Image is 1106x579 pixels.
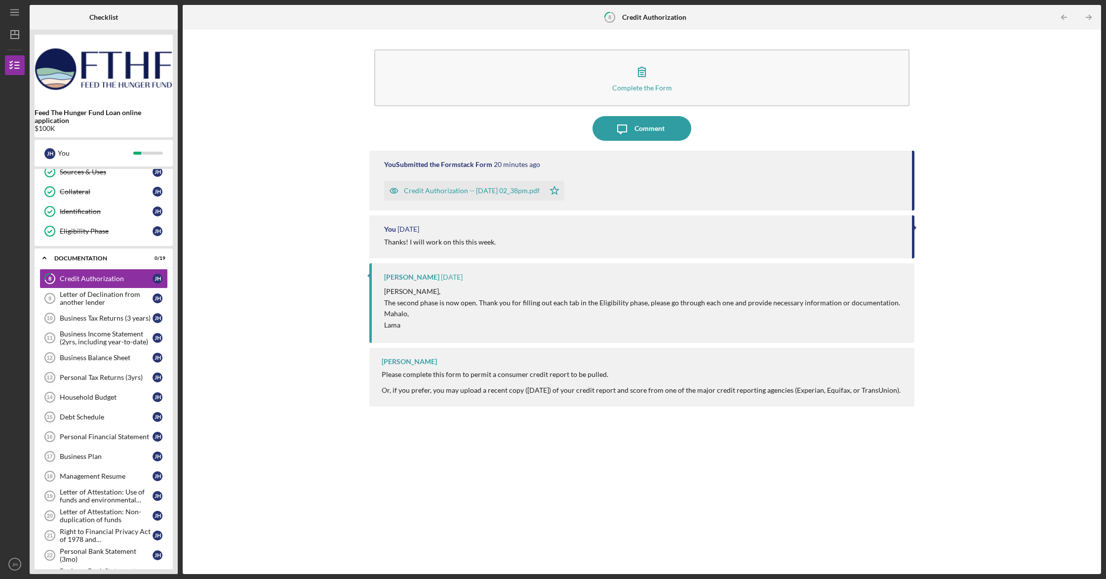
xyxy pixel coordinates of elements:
[60,188,153,196] div: Collateral
[153,432,162,442] div: J H
[39,486,168,506] a: 19Letter of Attestation: Use of funds and environmental complianceJH
[384,273,439,281] div: [PERSON_NAME]
[39,348,168,368] a: 12Business Balance SheetJH
[153,293,162,303] div: J H
[39,407,168,427] a: 15Debt ScheduleJH
[35,40,173,99] img: Product logo
[39,308,168,328] a: 10Business Tax Returns (3 years)JH
[60,528,153,543] div: Right to Financial Privacy Act of 1978 and Acknowledgement
[46,473,52,479] tspan: 18
[60,547,153,563] div: Personal Bank Statement (3mo)
[47,513,53,519] tspan: 20
[44,148,55,159] div: J H
[39,526,168,545] a: 21Right to Financial Privacy Act of 1978 and AcknowledgementJH
[60,413,153,421] div: Debt Schedule
[153,412,162,422] div: J H
[60,227,153,235] div: Eligibility Phase
[153,452,162,461] div: J H
[48,295,51,301] tspan: 9
[60,508,153,524] div: Letter of Attestation: Non-duplication of funds
[46,493,52,499] tspan: 19
[60,330,153,346] div: Business Income Statement (2yrs, including year-to-date)
[39,447,168,466] a: 17Business PlanJH
[153,392,162,402] div: J H
[153,167,162,177] div: J H
[397,225,419,233] time: 2025-09-09 22:25
[494,161,540,168] time: 2025-09-15 18:38
[58,145,133,162] div: You
[47,552,53,558] tspan: 22
[60,290,153,306] div: Letter of Declination from another lender
[382,358,437,366] div: [PERSON_NAME]
[153,187,162,197] div: J H
[39,506,168,526] a: 20Letter of Attestation: Non-duplication of fundsJH
[47,533,53,538] tspan: 21
[153,372,162,382] div: J H
[46,374,52,380] tspan: 13
[384,161,492,168] div: You Submitted the Formstack Form
[46,335,52,341] tspan: 11
[39,368,168,387] a: 13Personal Tax Returns (3yrs)JH
[153,333,162,343] div: J H
[608,14,611,20] tspan: 8
[39,269,168,289] a: 8Credit AuthorizationJH
[35,124,173,132] div: $100K
[60,453,153,460] div: Business Plan
[153,207,162,216] div: J H
[39,387,168,407] a: 14Household BudgetJH
[592,116,691,141] button: Comment
[35,109,173,124] b: Feed The Hunger Fund Loan online application
[384,238,496,246] div: Thanks! I will work on this this week.
[60,207,153,215] div: Identification
[60,314,153,322] div: Business Tax Returns (3 years)
[384,225,396,233] div: You
[384,286,900,297] p: [PERSON_NAME],
[153,353,162,363] div: J H
[12,562,18,567] text: JH
[153,511,162,521] div: J H
[153,274,162,284] div: J H
[622,13,686,21] b: Credit Authorization
[60,275,153,283] div: Credit Authorization
[39,202,168,221] a: IdentificationJH
[46,434,52,440] tspan: 16
[404,187,540,195] div: Credit Authorization -- [DATE] 02_38pm.pdf
[634,116,665,141] div: Comment
[46,315,52,321] tspan: 10
[60,168,153,176] div: Sources & Uses
[612,84,672,91] div: Complete the Form
[153,471,162,481] div: J H
[153,531,162,540] div: J H
[60,373,153,381] div: Personal Tax Returns (3yrs)
[39,328,168,348] a: 11Business Income Statement (2yrs, including year-to-date)JH
[54,255,141,261] div: Documentation
[60,393,153,401] div: Household Budget
[374,49,909,106] button: Complete the Form
[153,313,162,323] div: J H
[153,491,162,501] div: J H
[382,371,901,378] div: Please complete this form to permit a consumer credit report to be pulled.
[48,276,51,282] tspan: 8
[39,289,168,308] a: 9Letter of Declination from another lenderJH
[441,273,463,281] time: 2025-09-09 21:28
[153,550,162,560] div: J H
[46,414,52,420] tspan: 15
[39,182,168,202] a: CollateralJH
[39,545,168,565] a: 22Personal Bank Statement (3mo)JH
[60,488,153,504] div: Letter of Attestation: Use of funds and environmental compliance
[60,354,153,362] div: Business Balance Sheet
[60,472,153,480] div: Management Resume
[39,427,168,447] a: 16Personal Financial StatementJH
[384,181,564,201] button: Credit Authorization -- [DATE] 02_38pm.pdf
[39,162,168,182] a: Sources & UsesJH
[39,221,168,241] a: Eligibility PhaseJH
[5,554,25,574] button: JH
[384,320,900,331] p: Lama
[153,226,162,236] div: J H
[89,13,118,21] b: Checklist
[39,466,168,486] a: 18Management ResumeJH
[46,355,52,361] tspan: 12
[382,386,901,394] div: Or, if you prefer, you may upload a recent copy ([DATE]) of your credit report and score from one...
[60,433,153,441] div: Personal Financial Statement
[46,394,53,400] tspan: 14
